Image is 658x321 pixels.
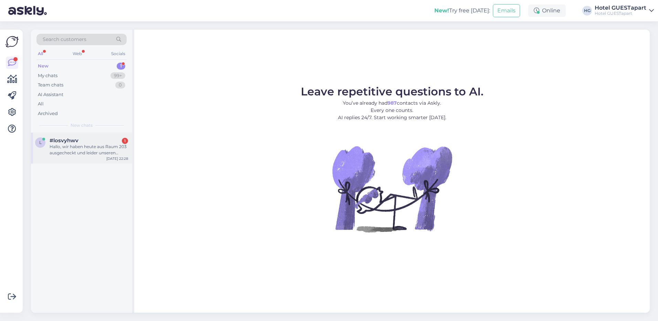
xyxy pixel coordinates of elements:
[38,91,63,98] div: AI Assistant
[43,36,86,43] span: Search customers
[38,110,58,117] div: Archived
[595,5,646,11] div: Hotel GUESTapart
[50,137,78,144] span: #losvyhwv
[38,63,49,70] div: New
[38,72,57,79] div: My chats
[301,85,484,98] span: Leave repetitive questions to AI.
[493,4,520,17] button: Emails
[582,6,592,15] div: HG
[38,82,63,89] div: Team chats
[301,100,484,121] p: You’ve already had contacts via Askly. Every one counts. AI replies 24/7. Start working smarter [...
[595,5,654,16] a: Hotel GUESTapartHotel GUESTapart
[106,156,128,161] div: [DATE] 22:28
[434,7,449,14] b: New!
[50,144,128,156] div: Hallo, wir haben heute aus Raum 203 ausgecheckt und leider unseren Multi-charger in der der Steck...
[110,72,125,79] div: 99+
[6,35,19,48] img: Askly Logo
[330,127,454,251] img: No Chat active
[110,49,127,58] div: Socials
[115,82,125,89] div: 0
[36,49,44,58] div: All
[71,49,83,58] div: Web
[595,11,646,16] div: Hotel GUESTapart
[39,140,42,145] span: l
[388,100,397,106] b: 987
[122,138,128,144] div: 1
[528,4,566,17] div: Online
[38,101,44,107] div: All
[434,7,490,15] div: Try free [DATE]:
[117,63,125,70] div: 1
[71,122,93,128] span: New chats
